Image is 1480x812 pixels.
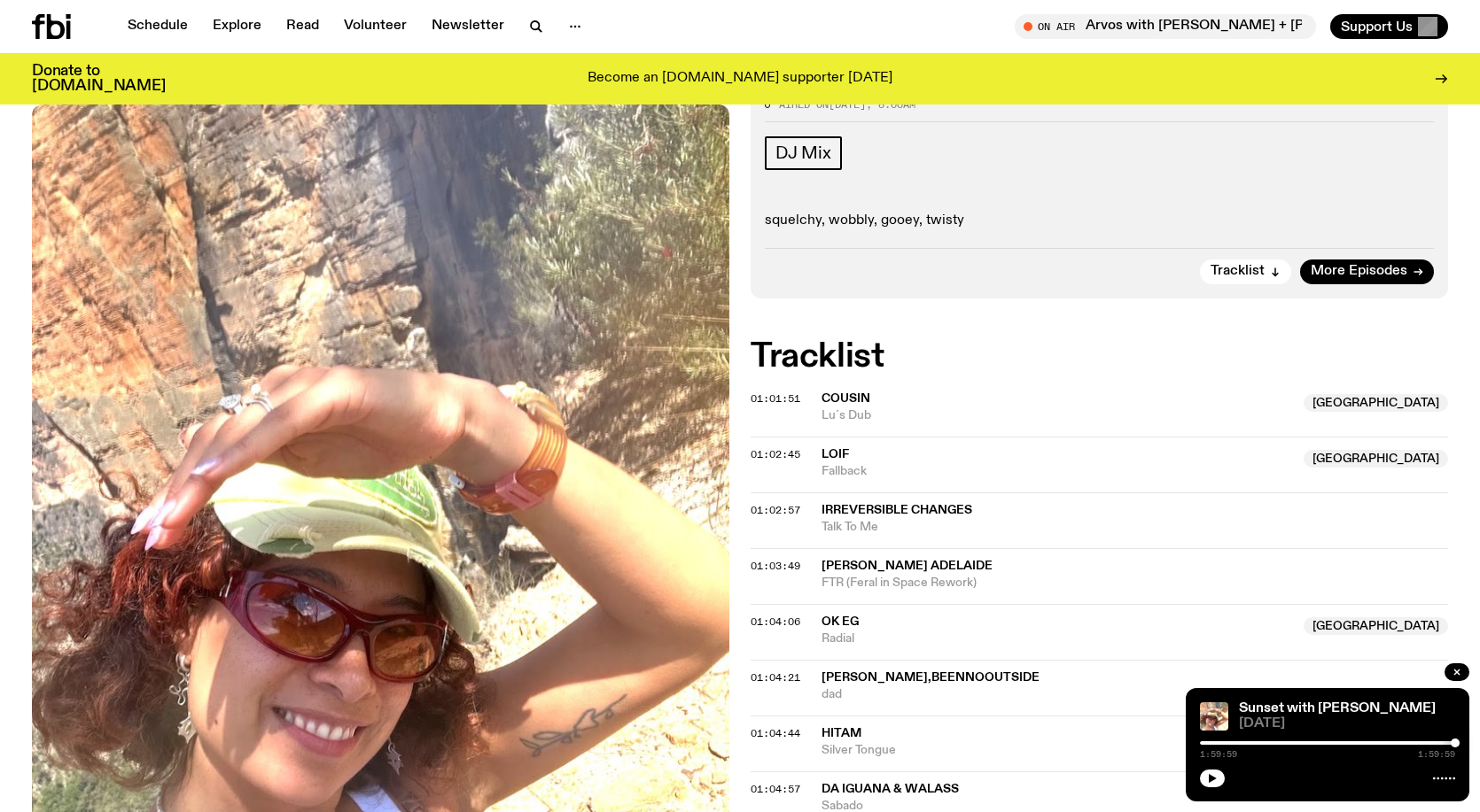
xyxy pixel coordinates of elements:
[1211,265,1265,278] span: Tracklist
[1341,19,1413,35] span: Support Us
[822,463,1293,480] span: Fallback
[1311,265,1407,278] span: More Episodes
[822,742,1448,759] span: Silver Tongue
[1239,701,1436,715] a: Sunset with [PERSON_NAME]
[1330,14,1448,39] button: Support Us
[751,726,800,740] span: 01:04:44
[751,503,800,517] span: 01:02:57
[822,407,1293,424] span: Lu´s Dub
[822,615,859,628] span: OK EG
[588,71,892,87] p: Become an [DOMAIN_NAME] supporter [DATE]
[822,560,993,572] span: [PERSON_NAME] Adelaide
[751,617,800,627] button: 01:04:06
[822,448,849,460] span: LOIF
[1418,750,1455,759] span: 1:59:59
[822,630,1293,647] span: Radial
[822,392,870,405] span: Cousin
[829,97,866,112] span: [DATE]
[765,136,842,170] a: DJ Mix
[822,783,959,795] span: Da Iguana & Walass
[822,727,861,739] span: Hitam
[751,673,800,683] button: 01:04:21
[751,670,800,684] span: 01:04:21
[822,575,1448,592] span: FTR (Feral in Space Rework)
[1304,394,1448,412] span: [GEOGRAPHIC_DATA]
[866,97,915,112] span: , 8:00am
[822,504,972,516] span: Irreversible Changes
[202,14,272,39] a: Explore
[822,519,1448,536] span: Talk To Me
[751,506,800,515] button: 01:02:57
[751,447,800,461] span: 01:02:45
[775,143,831,163] span: DJ Mix
[117,14,199,39] a: Schedule
[421,14,515,39] a: Newsletter
[751,559,800,573] span: 01:03:49
[751,729,800,739] button: 01:04:44
[751,561,800,571] button: 01:03:49
[751,615,800,629] span: 01:04:06
[822,686,1448,703] span: dad
[333,14,417,39] a: Volunteer
[779,97,829,112] span: Aired on
[1304,450,1448,468] span: [GEOGRAPHIC_DATA]
[1304,617,1448,635] span: [GEOGRAPHIC_DATA]
[1300,259,1434,284] a: More Episodes
[751,785,800,794] button: 01:04:57
[1239,717,1455,731] span: [DATE]
[276,14,330,39] a: Read
[751,341,1448,373] h2: Tracklist
[822,671,1040,684] span: [PERSON_NAME],beennooutside
[1015,14,1316,39] button: On AirArvos with [PERSON_NAME] + [PERSON_NAME]
[751,450,800,460] button: 01:02:45
[751,394,800,404] button: 01:01:51
[751,391,800,406] span: 01:01:51
[32,64,166,94] h3: Donate to [DOMAIN_NAME]
[751,782,800,796] span: 01:04:57
[765,213,1434,229] p: squelchy, wobbly, gooey, twisty
[1200,750,1237,759] span: 1:59:59
[1200,259,1291,284] button: Tracklist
